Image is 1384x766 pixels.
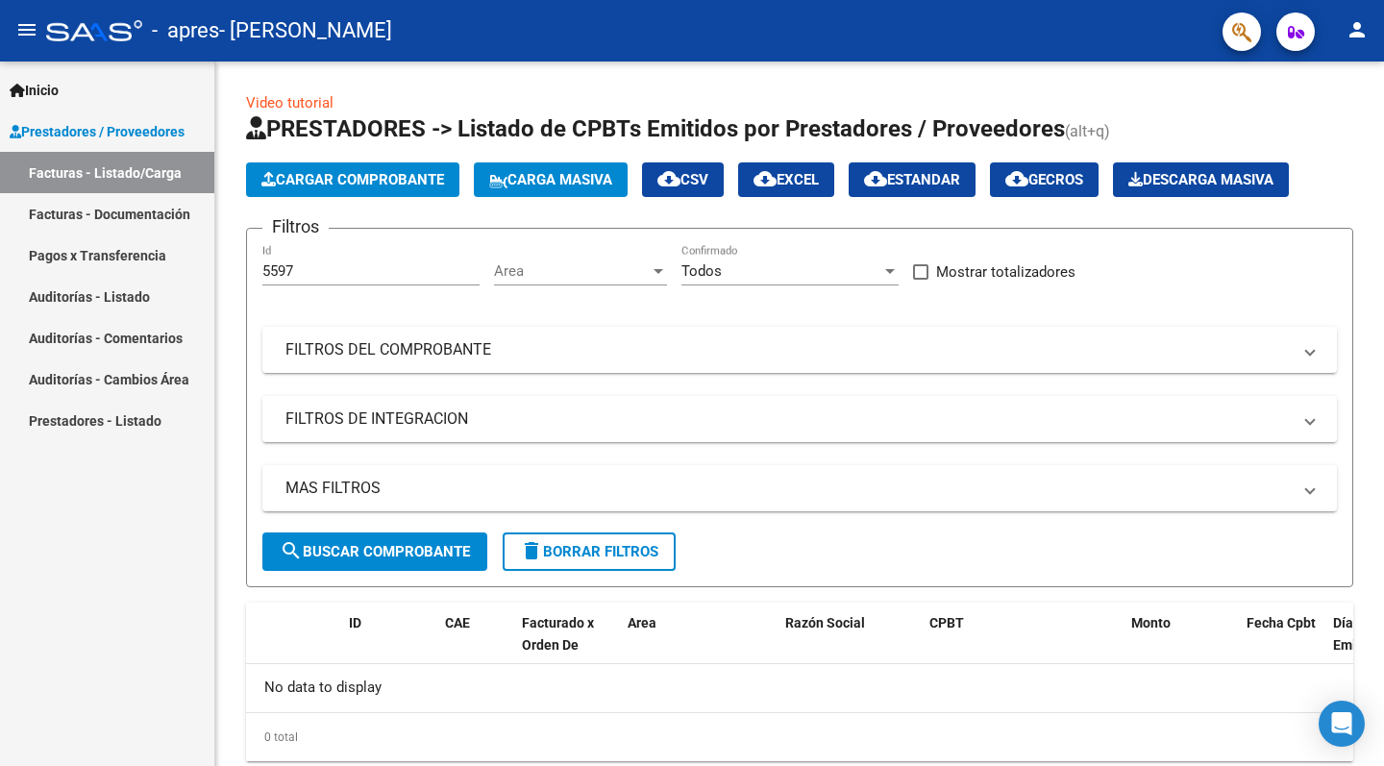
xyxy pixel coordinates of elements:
[285,408,1291,430] mat-panel-title: FILTROS DE INTEGRACION
[262,465,1337,511] mat-expansion-panel-header: MAS FILTROS
[474,162,628,197] button: Carga Masiva
[1319,701,1365,747] div: Open Intercom Messenger
[15,18,38,41] mat-icon: menu
[514,603,620,687] datatable-header-cell: Facturado x Orden De
[262,532,487,571] button: Buscar Comprobante
[280,539,303,562] mat-icon: search
[990,162,1099,197] button: Gecros
[785,615,865,630] span: Razón Social
[738,162,834,197] button: EXCEL
[261,171,444,188] span: Cargar Comprobante
[778,603,922,687] datatable-header-cell: Razón Social
[754,171,819,188] span: EXCEL
[349,615,361,630] span: ID
[849,162,976,197] button: Estandar
[10,121,185,142] span: Prestadores / Proveedores
[1005,167,1028,190] mat-icon: cloud_download
[262,327,1337,373] mat-expansion-panel-header: FILTROS DEL COMPROBANTE
[489,171,612,188] span: Carga Masiva
[494,262,650,280] span: Area
[1124,603,1239,687] datatable-header-cell: Monto
[922,603,1124,687] datatable-header-cell: CPBT
[929,615,964,630] span: CPBT
[445,615,470,630] span: CAE
[246,94,334,111] a: Video tutorial
[262,213,329,240] h3: Filtros
[936,260,1075,284] span: Mostrar totalizadores
[520,539,543,562] mat-icon: delete
[280,543,470,560] span: Buscar Comprobante
[437,603,514,687] datatable-header-cell: CAE
[1247,615,1316,630] span: Fecha Cpbt
[657,171,708,188] span: CSV
[628,615,656,630] span: Area
[503,532,676,571] button: Borrar Filtros
[864,167,887,190] mat-icon: cloud_download
[1113,162,1289,197] app-download-masive: Descarga masiva de comprobantes (adjuntos)
[246,664,1353,712] div: No data to display
[754,167,777,190] mat-icon: cloud_download
[522,615,594,653] span: Facturado x Orden De
[285,339,1291,360] mat-panel-title: FILTROS DEL COMPROBANTE
[1239,603,1325,687] datatable-header-cell: Fecha Cpbt
[1128,171,1273,188] span: Descarga Masiva
[10,80,59,101] span: Inicio
[1005,171,1083,188] span: Gecros
[864,171,960,188] span: Estandar
[681,262,722,280] span: Todos
[1346,18,1369,41] mat-icon: person
[657,167,680,190] mat-icon: cloud_download
[642,162,724,197] button: CSV
[620,603,750,687] datatable-header-cell: Area
[262,396,1337,442] mat-expansion-panel-header: FILTROS DE INTEGRACION
[285,478,1291,499] mat-panel-title: MAS FILTROS
[341,603,437,687] datatable-header-cell: ID
[219,10,392,52] span: - [PERSON_NAME]
[246,162,459,197] button: Cargar Comprobante
[1131,615,1171,630] span: Monto
[1113,162,1289,197] button: Descarga Masiva
[1065,122,1110,140] span: (alt+q)
[246,713,1353,761] div: 0 total
[246,115,1065,142] span: PRESTADORES -> Listado de CPBTs Emitidos por Prestadores / Proveedores
[520,543,658,560] span: Borrar Filtros
[152,10,219,52] span: - apres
